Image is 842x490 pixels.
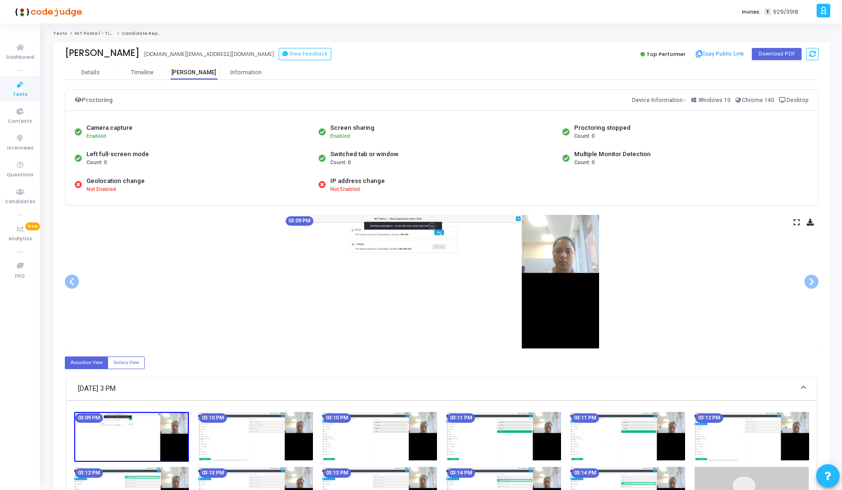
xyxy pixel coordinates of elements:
[764,8,771,16] span: T
[330,123,374,133] div: Screen sharing
[81,69,100,76] div: Details
[199,413,227,423] mat-chip: 03:10 PM
[694,412,809,461] img: screenshot-1758966131210.jpeg
[570,412,685,461] img: screenshot-1758966101233.jpeg
[574,150,651,159] div: Multiple Monitor Detection
[168,69,220,76] div: [PERSON_NAME]
[699,97,731,103] span: Windows 10
[86,123,133,133] div: Camera capture
[447,413,475,423] mat-chip: 03:11 PM
[25,222,40,230] span: New
[574,123,631,133] div: Proctoring stopped
[330,159,351,167] span: Count: 0
[574,133,594,141] span: Count: 0
[8,118,32,126] span: Contests
[144,50,274,58] div: [DOMAIN_NAME][EMAIL_ADDRESS][DOMAIN_NAME]
[75,31,175,36] a: NIT Patna 1 - Titan Engineering Intern 2026
[75,413,103,423] mat-chip: 03:09 PM
[86,159,107,167] span: Count: 0
[447,468,475,478] mat-chip: 03:14 PM
[752,48,802,60] button: Download PDF
[571,413,599,423] mat-chip: 03:11 PM
[65,47,140,58] div: [PERSON_NAME]
[15,272,25,280] span: FAQ
[78,383,794,394] mat-panel-title: [DATE] 3 PM
[74,412,189,462] img: screenshot-1758965981059.jpeg
[67,377,817,401] mat-expansion-panel-header: [DATE] 3 PM
[198,412,313,461] img: screenshot-1758966011103.jpeg
[632,95,809,106] div: Device Information:-
[122,31,165,36] span: Candidate Report
[330,150,398,159] div: Switched tab or window
[647,50,686,58] span: Top Performer
[286,216,313,226] mat-chip: 03:09 PM
[86,133,106,139] span: Enabled
[53,31,830,37] nav: breadcrumb
[220,69,272,76] div: Information
[742,8,761,16] label: Invites:
[787,97,809,103] span: Desktop
[279,48,331,60] button: View Feedback
[199,468,227,478] mat-chip: 03:13 PM
[773,8,798,16] span: 929/3918
[5,198,35,206] span: Candidates
[330,176,385,186] div: IP address change
[446,412,561,461] img: screenshot-1758966071239.jpeg
[574,159,594,167] span: Count: 0
[86,176,145,186] div: Geolocation change
[7,144,33,152] span: Interviews
[53,31,67,36] a: Tests
[742,97,774,103] span: Chrome 140
[284,215,599,348] img: screenshot-1758965981059.jpeg
[8,235,32,243] span: Analytics
[322,412,437,461] img: screenshot-1758966041235.jpeg
[330,133,350,139] span: Enabled
[571,468,599,478] mat-chip: 03:14 PM
[6,54,34,62] span: Dashboard
[7,171,33,179] span: Questions
[323,413,351,423] mat-chip: 03:10 PM
[693,47,747,61] button: Copy Public Link
[75,468,103,478] mat-chip: 03:12 PM
[75,95,113,106] div: Proctoring
[108,356,145,369] label: Gallery View
[65,356,108,369] label: Accordion View
[131,69,154,76] div: Timeline
[330,186,360,194] span: Not Enabled
[323,468,351,478] mat-chip: 03:13 PM
[86,186,116,194] span: Not Enabled
[13,91,27,99] span: Tests
[695,413,723,423] mat-chip: 03:12 PM
[12,2,82,21] img: logo
[86,150,149,159] div: Left full-screen mode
